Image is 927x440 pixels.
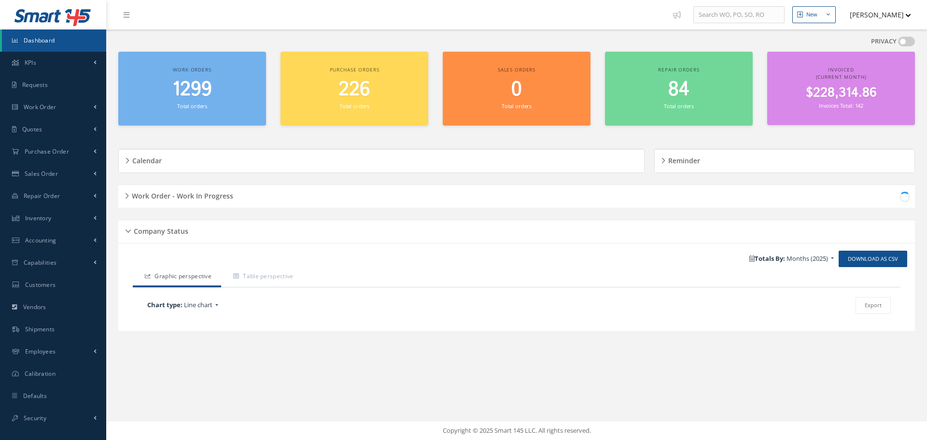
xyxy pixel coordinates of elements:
[744,252,839,266] a: Totals By: Months (2025)
[664,102,694,110] small: Total orders
[668,76,689,103] span: 84
[177,102,207,110] small: Total orders
[839,251,907,268] a: Download as CSV
[856,297,891,314] button: Export
[173,66,211,73] span: Work orders
[816,73,867,80] span: (Current Month)
[841,5,911,24] button: [PERSON_NAME]
[22,81,48,89] span: Requests
[25,325,55,333] span: Shipments
[25,58,36,67] span: KPIs
[142,298,382,312] a: Chart type: Line chart
[502,102,532,110] small: Total orders
[339,102,369,110] small: Total orders
[828,66,854,73] span: Invoiced
[221,267,303,287] a: Table perspective
[281,52,428,126] a: Purchase orders 226 Total orders
[767,52,915,125] a: Invoiced (Current Month) $228,314.86 Invoices Total: 142
[693,6,785,24] input: Search WO, PO, SO, RO
[749,254,785,263] b: Totals By:
[787,254,828,263] span: Months (2025)
[24,192,60,200] span: Repair Order
[24,36,55,44] span: Dashboard
[330,66,379,73] span: Purchase orders
[129,189,233,200] h5: Work Order - Work In Progress
[806,11,817,19] div: New
[147,300,183,309] b: Chart type:
[23,303,46,311] span: Vendors
[25,281,56,289] span: Customers
[2,29,106,52] a: Dashboard
[443,52,590,126] a: Sales orders 0 Total orders
[24,258,57,267] span: Capabilities
[22,125,42,133] span: Quotes
[25,170,58,178] span: Sales Order
[665,154,700,165] h5: Reminder
[118,52,266,126] a: Work orders 1299 Total orders
[498,66,535,73] span: Sales orders
[184,300,212,309] span: Line chart
[129,154,162,165] h5: Calendar
[25,147,69,156] span: Purchase Order
[24,103,56,111] span: Work Order
[116,426,917,436] div: Copyright © 2025 Smart 145 LLC. All rights reserved.
[25,214,52,222] span: Inventory
[819,102,863,109] small: Invoices Total: 142
[605,52,753,126] a: Repair orders 84 Total orders
[23,392,47,400] span: Defaults
[24,414,46,422] span: Security
[25,347,56,355] span: Employees
[792,6,836,23] button: New
[25,369,56,378] span: Calibration
[172,76,212,103] span: 1299
[25,236,56,244] span: Accounting
[338,76,370,103] span: 226
[133,267,221,287] a: Graphic perspective
[131,224,188,236] h5: Company Status
[511,76,522,103] span: 0
[806,84,877,102] span: $228,314.86
[658,66,699,73] span: Repair orders
[871,37,897,46] label: PRIVACY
